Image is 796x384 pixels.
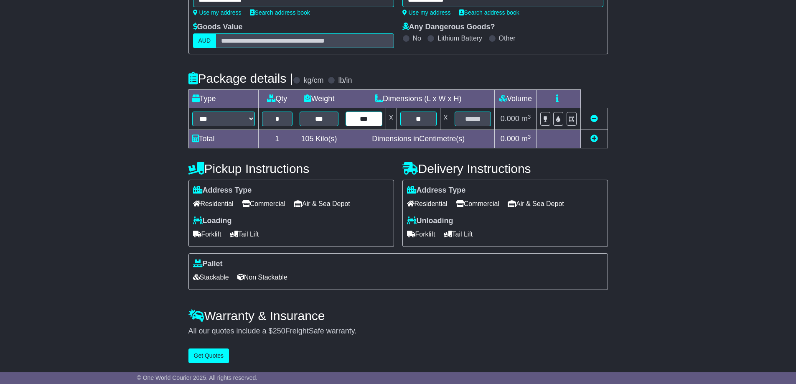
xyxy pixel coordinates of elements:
[521,114,531,123] span: m
[444,228,473,241] span: Tail Lift
[250,9,310,16] a: Search address book
[459,9,519,16] a: Search address book
[342,90,495,108] td: Dimensions (L x W x H)
[230,228,259,241] span: Tail Lift
[188,327,608,336] div: All our quotes include a $ FreightSafe warranty.
[407,216,453,226] label: Unloading
[242,197,285,210] span: Commercial
[528,114,531,120] sup: 3
[407,228,435,241] span: Forklift
[193,23,243,32] label: Goods Value
[188,71,293,85] h4: Package details |
[501,114,519,123] span: 0.000
[303,76,323,85] label: kg/cm
[188,90,258,108] td: Type
[508,197,564,210] span: Air & Sea Depot
[521,135,531,143] span: m
[456,197,499,210] span: Commercial
[386,108,397,130] td: x
[193,9,242,16] a: Use my address
[528,134,531,140] sup: 3
[188,130,258,148] td: Total
[294,197,350,210] span: Air & Sea Depot
[342,130,495,148] td: Dimensions in Centimetre(s)
[193,197,234,210] span: Residential
[437,34,482,42] label: Lithium Battery
[193,33,216,48] label: AUD
[402,23,495,32] label: Any Dangerous Goods?
[499,34,516,42] label: Other
[188,348,229,363] button: Get Quotes
[296,130,342,148] td: Kilo(s)
[137,374,258,381] span: © One World Courier 2025. All rights reserved.
[495,90,537,108] td: Volume
[193,216,232,226] label: Loading
[413,34,421,42] label: No
[258,90,296,108] td: Qty
[501,135,519,143] span: 0.000
[237,271,287,284] span: Non Stackable
[402,9,451,16] a: Use my address
[338,76,352,85] label: lb/in
[193,259,223,269] label: Pallet
[402,162,608,175] h4: Delivery Instructions
[188,309,608,323] h4: Warranty & Insurance
[590,114,598,123] a: Remove this item
[440,108,451,130] td: x
[407,186,466,195] label: Address Type
[193,186,252,195] label: Address Type
[590,135,598,143] a: Add new item
[296,90,342,108] td: Weight
[188,162,394,175] h4: Pickup Instructions
[407,197,448,210] span: Residential
[273,327,285,335] span: 250
[258,130,296,148] td: 1
[193,228,221,241] span: Forklift
[301,135,314,143] span: 105
[193,271,229,284] span: Stackable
